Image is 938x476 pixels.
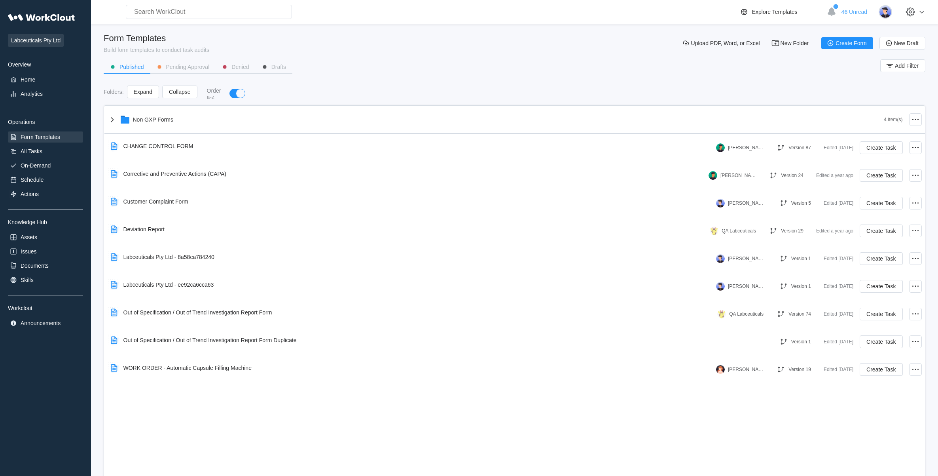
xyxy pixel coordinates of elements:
img: user-5.png [716,282,725,291]
div: Assets [21,234,37,240]
button: Create Task [860,308,902,320]
div: Version 29 [781,228,803,234]
div: [PERSON_NAME] [728,367,764,372]
a: On-Demand [8,160,83,171]
a: Form Templates [8,131,83,143]
div: Edited [DATE] [824,337,853,347]
div: Edited [DATE] [824,198,853,208]
div: [PERSON_NAME] [728,200,764,206]
div: Home [21,76,35,83]
div: Version 87 [788,145,811,150]
div: Knowledge Hub [8,219,83,225]
button: Create Task [860,363,902,376]
div: Version 1 [791,256,811,261]
div: Deviation Report [123,226,165,232]
div: Analytics [21,91,43,97]
img: user.png [709,171,717,180]
span: Create Task [866,200,896,206]
span: Create Task [866,173,896,178]
div: Version 1 [791,339,811,345]
div: Published [119,64,144,70]
a: Actions [8,188,83,200]
button: Create Task [860,141,902,154]
div: Skills [21,277,34,283]
div: Build form templates to conduct task audits [104,47,209,53]
img: user-5.png [716,199,725,208]
button: Expand [127,86,159,98]
div: Customer Complaint Form [123,198,188,205]
button: Drafts [256,61,292,73]
span: Create Task [866,145,896,150]
div: Version 19 [788,367,811,372]
div: On-Demand [21,162,51,169]
div: Edited a year ago [816,226,853,236]
img: user-2.png [716,365,725,374]
span: New Draft [894,40,919,46]
div: Operations [8,119,83,125]
div: Order a-z [207,88,222,100]
span: Create Form [836,40,867,46]
img: giraffee.png [717,310,726,318]
button: New Folder [766,37,815,49]
div: Out of Specification / Out of Trend Investigation Report Form [123,309,272,316]
div: Out of Specification / Out of Trend Investigation Report Form Duplicate [123,337,297,343]
div: Actions [21,191,39,197]
div: Workclout [8,305,83,311]
div: Edited [DATE] [824,254,853,263]
div: [PERSON_NAME] [720,173,756,178]
img: user.png [716,143,725,152]
a: Assets [8,232,83,243]
div: [PERSON_NAME] [728,284,764,289]
button: Create Task [860,197,902,209]
input: Search WorkClout [126,5,292,19]
img: user-5.png [879,5,892,19]
span: Expand [134,89,152,95]
div: Form Templates [21,134,60,140]
button: Create Task [860,225,902,237]
div: [PERSON_NAME] [728,145,764,150]
span: Upload PDF, Word, or Excel [691,40,760,46]
div: Explore Templates [752,9,798,15]
button: New Draft [879,37,925,50]
a: Schedule [8,174,83,185]
div: Denied [231,64,249,70]
div: Edited [DATE] [824,282,853,291]
div: Drafts [271,64,286,70]
a: Issues [8,246,83,257]
button: Add Filter [880,59,925,72]
div: 4 Item(s) [884,117,902,122]
div: Overview [8,61,83,68]
div: Version 5 [791,200,811,206]
div: Edited [DATE] [824,365,853,374]
div: [PERSON_NAME] [728,256,764,261]
div: CHANGE CONTROL FORM [123,143,193,149]
div: Documents [21,263,49,269]
span: Create Task [866,284,896,289]
span: Create Task [866,256,896,261]
div: Non GXP Forms [133,116,173,123]
button: Denied [216,61,255,73]
a: Announcements [8,318,83,329]
img: giraffee.png [710,227,718,235]
span: Create Task [866,367,896,372]
img: user-5.png [716,254,725,263]
span: Create Task [866,228,896,234]
button: Upload PDF, Word, or Excel [677,37,766,49]
a: Skills [8,274,83,286]
div: Edited [DATE] [824,309,853,319]
a: Documents [8,260,83,271]
div: Labceuticals Pty Ltd - ee92ca6cca63 [123,282,214,288]
span: Collapse [169,89,190,95]
div: WORK ORDER - Automatic Capsule Filling Machine [123,365,252,371]
button: Create Form [821,37,873,49]
div: QA Labceuticals [722,228,756,234]
a: Analytics [8,88,83,99]
div: Edited a year ago [816,171,853,180]
span: New Folder [781,40,809,46]
button: Create Task [860,335,902,348]
div: QA Labceuticals [729,311,764,317]
button: Create Task [860,169,902,182]
div: Edited [DATE] [824,143,853,152]
div: Corrective and Preventive Actions (CAPA) [123,171,226,177]
span: Add Filter [895,63,919,69]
